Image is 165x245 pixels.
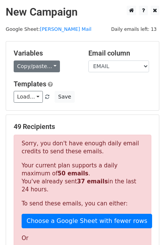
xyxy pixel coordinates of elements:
iframe: Chat Widget [127,208,165,245]
strong: 50 emails [58,170,88,177]
div: Widget de chat [127,208,165,245]
p: Your current plan supports a daily maximum of . You've already sent in the last 24 hours. [22,162,143,194]
p: Sorry, you don't have enough daily email credits to send these emails. [22,140,143,156]
a: Daily emails left: 13 [108,26,159,32]
h5: Variables [14,49,77,57]
strong: 37 emails [77,178,108,185]
button: Save [55,91,74,103]
span: Daily emails left: 13 [108,25,159,33]
a: Copy/paste... [14,60,60,72]
small: Google Sheet: [6,26,91,32]
a: Templates [14,80,46,88]
h2: New Campaign [6,6,159,19]
a: [PERSON_NAME] Mail [40,26,91,32]
h5: Email column [88,49,152,57]
a: Load... [14,91,43,103]
p: To send these emails, you can either: [22,200,143,208]
p: Or [22,234,143,242]
a: Choose a Google Sheet with fewer rows [22,214,152,228]
h5: 49 Recipients [14,123,151,131]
